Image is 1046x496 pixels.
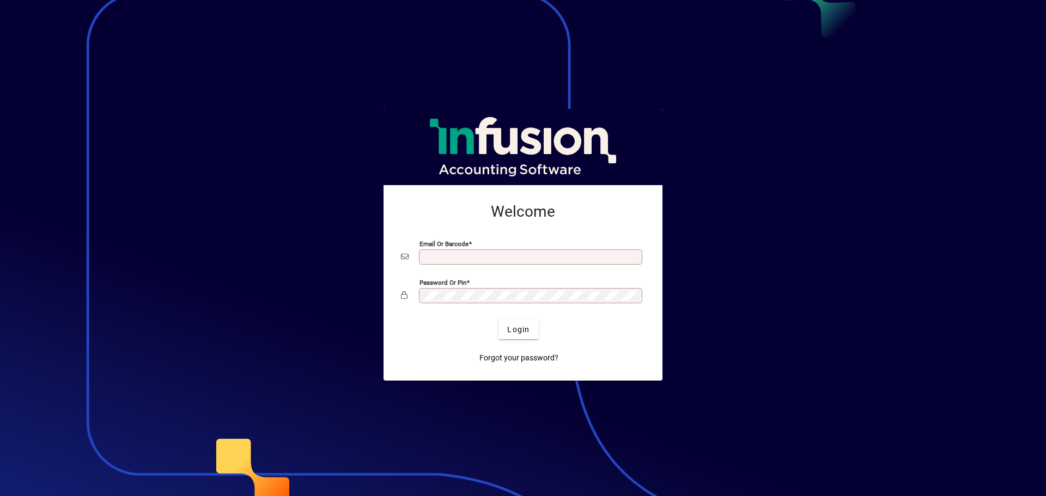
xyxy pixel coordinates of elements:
[498,320,538,339] button: Login
[401,203,645,221] h2: Welcome
[419,240,469,248] mat-label: Email or Barcode
[479,352,558,364] span: Forgot your password?
[507,324,530,335] span: Login
[419,279,466,286] mat-label: Password or Pin
[475,348,563,368] a: Forgot your password?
